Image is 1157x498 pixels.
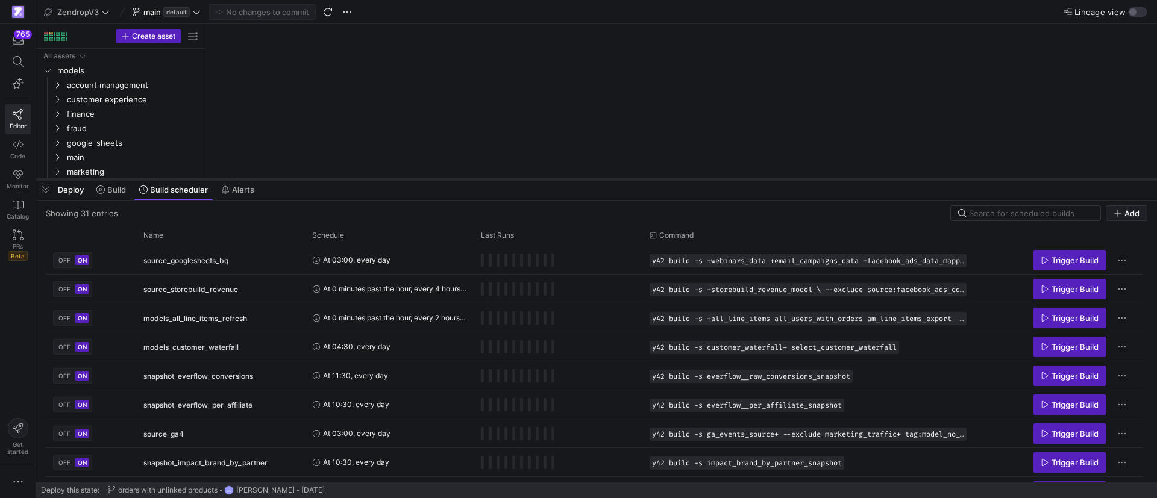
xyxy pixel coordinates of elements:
div: 765 [14,30,32,39]
div: Press SPACE to select this row. [41,121,200,135]
button: Getstarted [5,413,31,460]
a: PRsBeta [5,225,31,266]
span: Beta [8,251,28,261]
span: PRs [13,243,23,250]
button: 765 [5,29,31,51]
span: marketing [67,165,198,179]
span: Catalog [7,213,29,220]
span: Lineage view [1074,7,1126,17]
span: Code [10,152,25,160]
div: Press SPACE to select this row. [41,107,200,121]
span: customer experience [67,93,198,107]
span: Get started [7,441,28,455]
a: Monitor [5,164,31,195]
div: Press SPACE to select this row. [41,150,200,164]
span: google_sheets [67,136,198,150]
span: account management [67,78,198,92]
span: [DATE] [301,486,325,494]
img: https://storage.googleapis.com/y42-prod-data-exchange/images/qZXOSqkTtPuVcXVzF40oUlM07HVTwZXfPK0U... [12,6,24,18]
span: fraud [67,122,198,135]
button: orders with unlinked productsGC[PERSON_NAME][DATE] [104,482,328,498]
span: Editor [10,122,27,129]
a: Catalog [5,195,31,225]
span: models [57,64,198,78]
div: Press SPACE to select this row. [41,135,200,150]
span: main [143,7,161,17]
button: maindefault [130,4,204,20]
a: Code [5,134,31,164]
span: Create asset [132,32,175,40]
div: GC [224,485,234,495]
button: Create asset [116,29,181,43]
div: Press SPACE to select this row. [41,63,200,78]
span: ZendropV3 [57,7,99,17]
div: Press SPACE to select this row. [41,78,200,92]
span: finance [67,107,198,121]
div: Press SPACE to select this row. [41,164,200,179]
a: https://storage.googleapis.com/y42-prod-data-exchange/images/qZXOSqkTtPuVcXVzF40oUlM07HVTwZXfPK0U... [5,2,31,22]
span: orders with unlinked products [118,486,218,494]
div: All assets [43,52,75,60]
button: ZendropV3 [41,4,113,20]
span: [PERSON_NAME] [236,486,295,494]
div: Press SPACE to select this row. [41,92,200,107]
span: default [163,7,190,17]
span: main [67,151,198,164]
span: Monitor [7,182,29,190]
div: Press SPACE to select this row. [41,49,200,63]
a: Editor [5,104,31,134]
